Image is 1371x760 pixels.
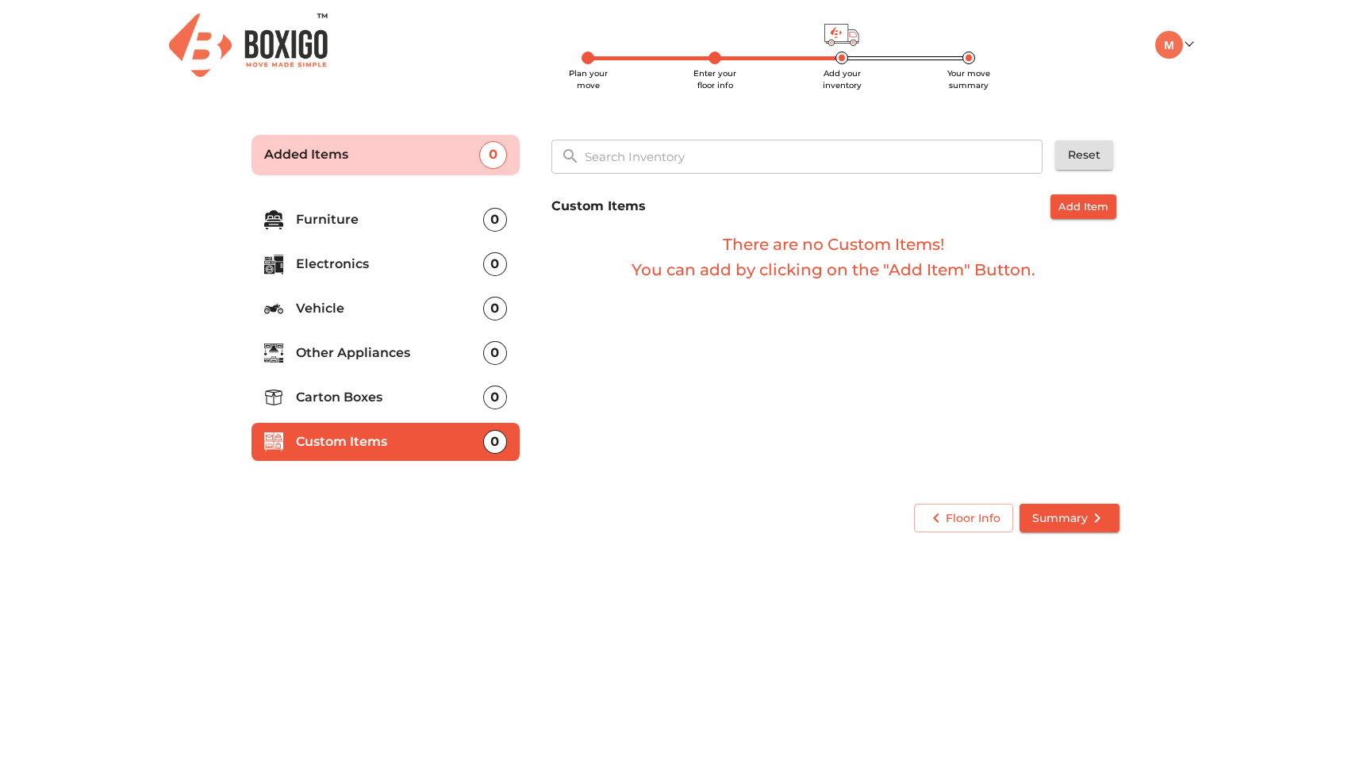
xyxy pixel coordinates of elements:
button: Floor Info [914,504,1013,533]
p: Other Appliances [296,344,483,363]
span: Enter your floor info [693,68,736,90]
p: Added Items [264,145,479,164]
button: Summary [1020,504,1119,533]
h6: There are no Custom Items! You can add by clicking on the "Add Item" Button. [551,232,1116,282]
div: 0 [483,386,507,409]
p: Vehicle [296,299,483,318]
span: Floor Info [927,509,1000,528]
p: Custom Items [296,432,483,451]
input: Search Inventory [575,140,1054,174]
span: Add your inventory [823,68,862,90]
p: Furniture [296,210,483,229]
p: Electronics [296,255,483,274]
span: Reset [1068,145,1100,165]
div: 0 [483,208,507,232]
div: 0 [479,141,507,169]
img: Boxigo [169,13,328,76]
div: 0 [483,341,507,365]
span: Your move summary [947,68,990,90]
div: 0 [483,297,507,321]
span: Summary [1032,509,1107,528]
div: 0 [483,252,507,276]
button: Add Item [1050,194,1116,219]
span: Add Item [1058,198,1108,216]
button: Reset [1055,140,1113,170]
span: Plan your move [569,68,608,90]
h6: Custom Items [551,195,646,217]
div: 0 [483,430,507,454]
p: Carton Boxes [296,388,483,407]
